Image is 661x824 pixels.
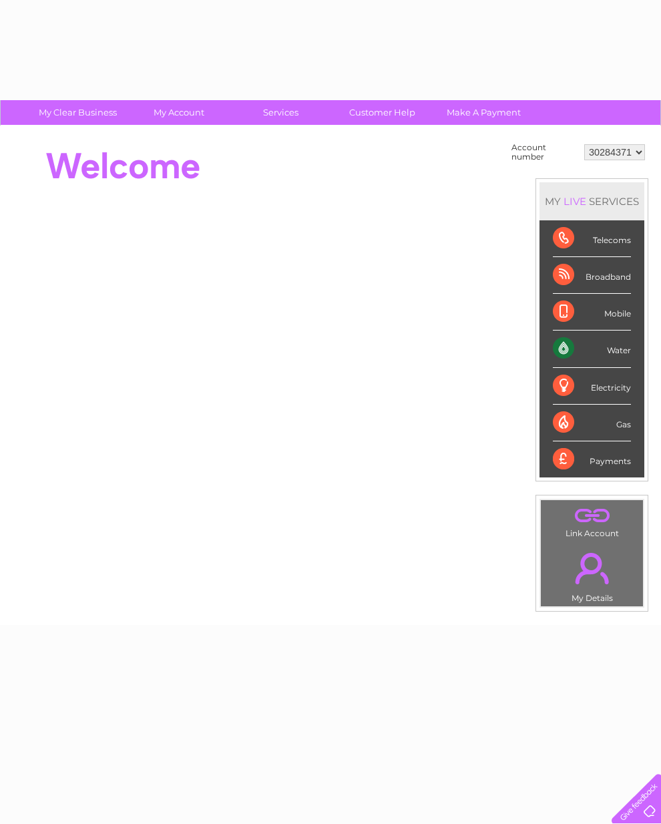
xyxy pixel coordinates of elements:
td: Link Account [540,499,644,542]
div: Mobile [553,294,631,331]
a: My Account [124,100,234,125]
a: My Clear Business [23,100,133,125]
div: MY SERVICES [539,182,644,220]
a: . [544,503,640,527]
div: Electricity [553,368,631,405]
div: Gas [553,405,631,441]
div: Payments [553,441,631,477]
td: Account number [508,140,581,165]
td: My Details [540,542,644,607]
div: Broadband [553,257,631,294]
a: . [544,545,640,592]
a: Make A Payment [429,100,539,125]
a: Services [226,100,336,125]
div: Water [553,331,631,367]
div: LIVE [561,195,589,208]
div: Telecoms [553,220,631,257]
a: Customer Help [327,100,437,125]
